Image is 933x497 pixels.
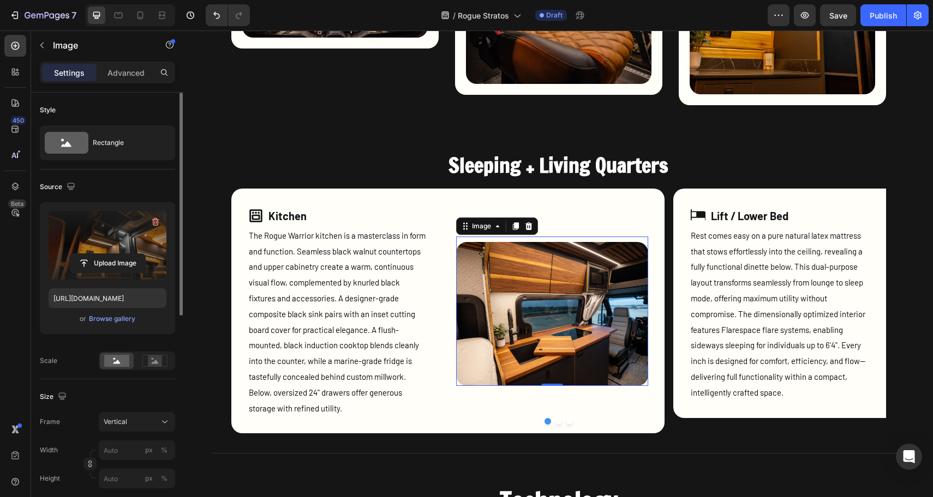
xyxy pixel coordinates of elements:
label: Frame [40,417,60,427]
div: % [161,474,168,483]
span: Vertical [104,417,127,427]
div: Open Intercom Messenger [896,444,922,470]
button: px [158,472,171,485]
div: px [145,474,153,483]
button: % [142,444,155,457]
div: Undo/Redo [206,4,250,26]
p: 7 [71,9,76,22]
button: Dot [361,387,367,394]
div: Scale [40,356,57,366]
button: % [142,472,155,485]
input: px% [99,469,175,488]
span: Save [829,11,847,20]
div: Publish [870,10,897,21]
button: 7 [4,4,81,26]
span: Rest comes easy on a pure natural latex mattress that stows effortlessly into the ceiling, reveal... [507,200,681,367]
div: Style [40,105,56,115]
button: Dot [382,387,389,394]
div: px [145,445,153,455]
div: Image [286,191,309,201]
span: or [80,312,86,325]
button: Browse gallery [88,313,136,324]
label: Height [40,474,60,483]
span: Rogue Stratos [458,10,509,21]
span: / [453,10,456,21]
img: gempages_528932383068521507-64a21e33-a5f3-458e-9ca8-493feac31c9a.jpg [272,211,464,355]
div: Source [40,180,77,195]
div: % [161,445,168,455]
div: 450 [10,116,26,125]
p: Advanced [107,67,145,78]
div: Beta [8,199,26,208]
div: Rectangle [93,130,159,155]
label: Width [40,445,58,455]
button: Save [820,4,856,26]
button: px [158,444,171,457]
span: Draft [546,10,563,20]
input: https://example.com/image.jpg [49,288,166,308]
div: Browse gallery [89,314,135,324]
button: Vertical [99,412,175,432]
button: Dot [372,387,378,394]
iframe: Design area [184,31,933,497]
p: Image [53,39,146,52]
input: px% [99,440,175,460]
p: Lift / Lower Bed [527,175,697,195]
button: Publish [860,4,906,26]
div: Size [40,390,69,404]
button: Upload Image [69,253,146,273]
p: Settings [54,67,85,78]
